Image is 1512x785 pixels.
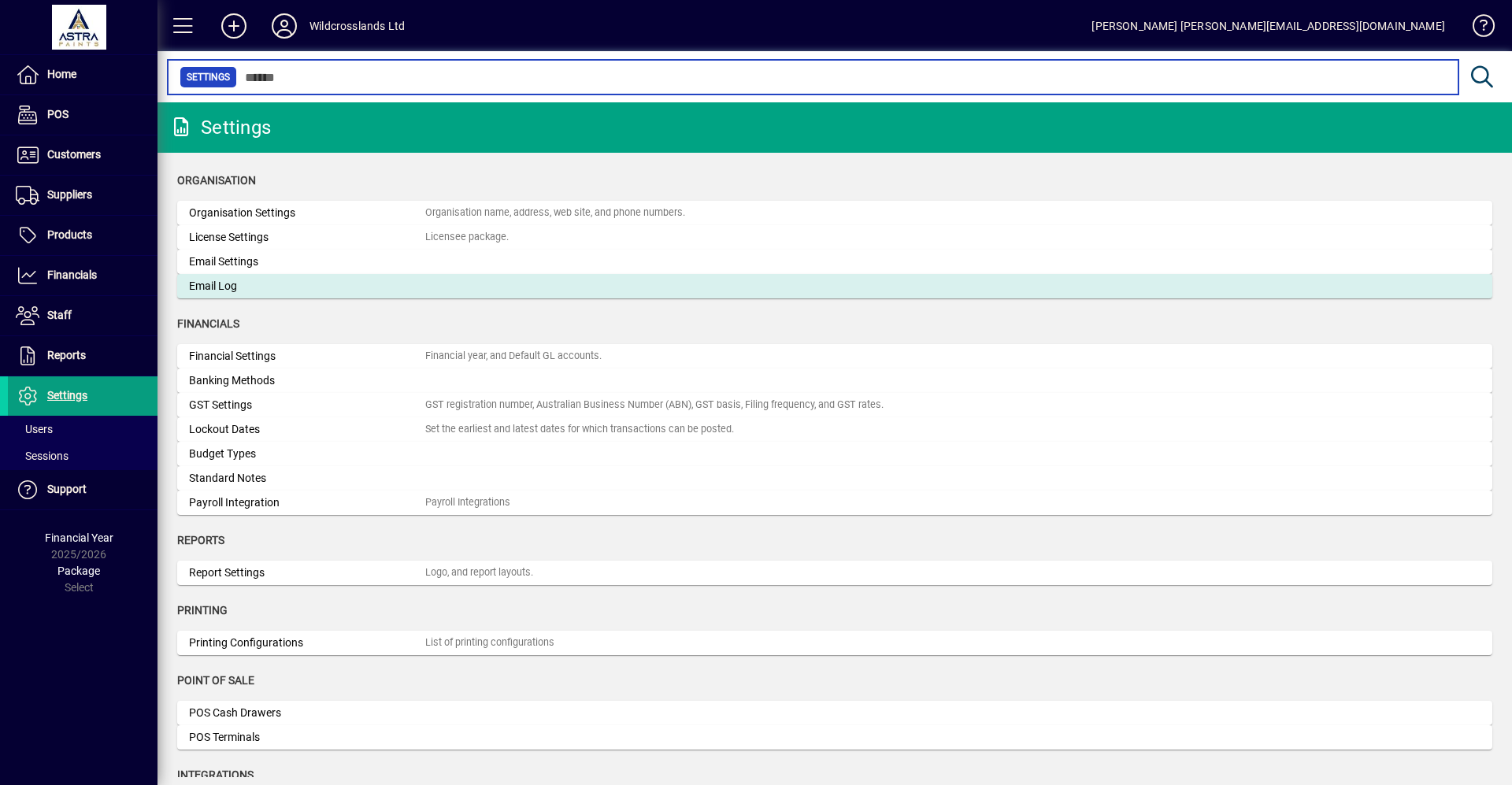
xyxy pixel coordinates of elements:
[8,95,157,135] a: POS
[189,705,425,721] div: POS Cash Drawers
[8,336,157,376] a: Reports
[47,68,76,80] span: Home
[189,372,425,389] div: Banking Methods
[425,565,533,580] div: Logo, and report layouts.
[177,201,1492,225] a: Organisation SettingsOrganisation name, address, web site, and phone numbers.
[425,206,685,220] div: Organisation name, address, web site, and phone numbers.
[189,421,425,438] div: Lockout Dates
[8,296,157,335] a: Staff
[47,389,87,402] span: Settings
[177,631,1492,655] a: Printing ConfigurationsList of printing configurations
[45,531,113,544] span: Financial Year
[16,450,69,462] span: Sessions
[8,55,157,94] a: Home
[47,349,86,361] span: Reports
[209,12,259,40] button: Add
[189,278,425,294] div: Email Log
[177,225,1492,250] a: License SettingsLicensee package.
[177,604,228,617] span: Printing
[189,229,425,246] div: License Settings
[177,466,1492,491] a: Standard Notes
[189,348,425,365] div: Financial Settings
[187,69,230,85] span: Settings
[8,216,157,255] a: Products
[425,349,602,364] div: Financial year, and Default GL accounts.
[177,174,256,187] span: Organisation
[189,635,425,651] div: Printing Configurations
[309,13,405,39] div: Wildcrosslands Ltd
[8,470,157,509] a: Support
[189,470,425,487] div: Standard Notes
[189,254,425,270] div: Email Settings
[189,729,425,746] div: POS Terminals
[8,416,157,442] a: Users
[47,108,69,120] span: POS
[47,309,72,321] span: Staff
[177,442,1492,466] a: Budget Types
[8,135,157,175] a: Customers
[1091,13,1445,39] div: [PERSON_NAME] [PERSON_NAME][EMAIL_ADDRESS][DOMAIN_NAME]
[189,494,425,511] div: Payroll Integration
[189,397,425,413] div: GST Settings
[8,176,157,215] a: Suppliers
[57,565,100,577] span: Package
[189,446,425,462] div: Budget Types
[177,250,1492,274] a: Email Settings
[177,674,254,687] span: Point of Sale
[47,268,97,281] span: Financials
[177,725,1492,750] a: POS Terminals
[47,483,87,495] span: Support
[425,495,510,510] div: Payroll Integrations
[189,565,425,581] div: Report Settings
[177,274,1492,298] a: Email Log
[16,423,53,435] span: Users
[177,561,1492,585] a: Report SettingsLogo, and report layouts.
[425,398,884,413] div: GST registration number, Australian Business Number (ABN), GST basis, Filing frequency, and GST r...
[47,228,92,241] span: Products
[177,368,1492,393] a: Banking Methods
[177,317,239,330] span: Financials
[177,417,1492,442] a: Lockout DatesSet the earliest and latest dates for which transactions can be posted.
[8,256,157,295] a: Financials
[425,422,734,437] div: Set the earliest and latest dates for which transactions can be posted.
[8,442,157,469] a: Sessions
[169,115,271,140] div: Settings
[259,12,309,40] button: Profile
[177,534,224,546] span: Reports
[189,205,425,221] div: Organisation Settings
[177,701,1492,725] a: POS Cash Drawers
[425,230,509,245] div: Licensee package.
[1461,3,1492,54] a: Knowledge Base
[47,148,101,161] span: Customers
[177,344,1492,368] a: Financial SettingsFinancial year, and Default GL accounts.
[177,768,254,781] span: Integrations
[177,393,1492,417] a: GST SettingsGST registration number, Australian Business Number (ABN), GST basis, Filing frequenc...
[425,635,554,650] div: List of printing configurations
[177,491,1492,515] a: Payroll IntegrationPayroll Integrations
[47,188,92,201] span: Suppliers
